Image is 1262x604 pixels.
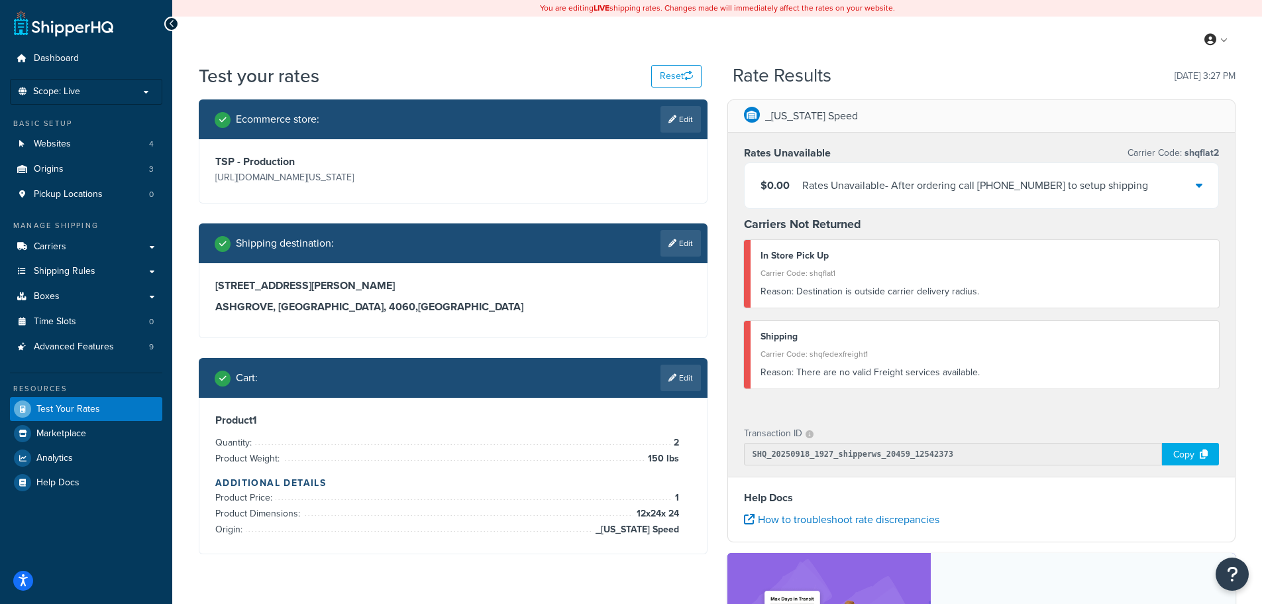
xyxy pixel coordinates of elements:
a: Advanced Features9 [10,335,162,359]
p: Transaction ID [744,424,802,443]
div: Carrier Code: shqflat1 [761,264,1210,282]
li: Origins [10,157,162,182]
span: $0.00 [761,178,790,193]
li: Advanced Features [10,335,162,359]
span: _[US_STATE] Speed [592,522,679,538]
div: Destination is outside carrier delivery radius. [761,282,1210,301]
h4: Help Docs [744,490,1220,506]
span: Dashboard [34,53,79,64]
span: Shipping Rules [34,266,95,277]
h2: Shipping destination : [236,237,334,249]
a: Help Docs [10,471,162,495]
span: Time Slots [34,316,76,328]
span: 4 [149,139,154,150]
b: LIVE [594,2,609,14]
h3: TSP - Production [215,155,450,168]
li: Websites [10,132,162,156]
span: 9 [149,341,154,353]
a: Test Your Rates [10,397,162,421]
a: Edit [660,106,701,133]
a: Edit [660,365,701,391]
h3: Rates Unavailable [744,147,831,160]
h2: Rate Results [733,66,831,86]
p: [URL][DOMAIN_NAME][US_STATE] [215,168,450,187]
a: Time Slots0 [10,310,162,334]
a: Carriers [10,235,162,259]
li: Pickup Locations [10,182,162,207]
h3: [STREET_ADDRESS][PERSON_NAME] [215,279,691,292]
div: Rates Unavailable - After ordering call [PHONE_NUMBER] to setup shipping [802,176,1148,195]
span: Analytics [36,453,73,464]
a: Origins3 [10,157,162,182]
div: Resources [10,383,162,394]
a: Shipping Rules [10,259,162,284]
span: Boxes [34,291,60,302]
p: Carrier Code: [1128,144,1219,162]
a: Websites4 [10,132,162,156]
span: Reason: [761,284,794,298]
span: 1 [672,490,679,506]
div: There are no valid Freight services available. [761,363,1210,382]
span: Help Docs [36,477,79,489]
strong: Carriers Not Returned [744,215,861,233]
span: 0 [149,189,154,200]
span: Websites [34,139,71,150]
div: Basic Setup [10,118,162,129]
span: 3 [149,164,154,175]
span: Origins [34,164,64,175]
span: Test Your Rates [36,404,100,415]
span: Advanced Features [34,341,114,353]
div: Manage Shipping [10,220,162,231]
h3: ASHGROVE, [GEOGRAPHIC_DATA], 4060 , [GEOGRAPHIC_DATA] [215,300,691,314]
span: Quantity: [215,436,255,450]
p: _[US_STATE] Speed [765,107,858,125]
span: Product Dimensions: [215,507,303,520]
a: How to troubleshoot rate discrepancies [744,512,939,527]
span: Origin: [215,522,246,536]
p: [DATE] 3:27 PM [1175,67,1236,86]
h2: Cart : [236,372,258,384]
button: Reset [651,65,702,88]
a: Edit [660,230,701,257]
span: 12 x 24 x 24 [633,506,679,522]
span: Scope: Live [33,86,80,97]
span: Product Price: [215,491,276,505]
span: shqflat2 [1182,146,1219,160]
a: Analytics [10,446,162,470]
span: 2 [670,435,679,451]
span: Pickup Locations [34,189,103,200]
span: Product Weight: [215,452,283,465]
h1: Test your rates [199,63,319,89]
h3: Product 1 [215,414,691,427]
span: 0 [149,316,154,328]
span: Marketplace [36,428,86,440]
div: In Store Pick Up [761,247,1210,265]
h4: Additional Details [215,476,691,490]
span: 150 lbs [645,451,679,467]
span: Reason: [761,365,794,379]
li: Time Slots [10,310,162,334]
a: Boxes [10,284,162,309]
div: Shipping [761,328,1210,346]
span: Carriers [34,241,66,253]
a: Marketplace [10,422,162,446]
button: Open Resource Center [1216,558,1249,591]
h2: Ecommerce store : [236,113,319,125]
div: Copy [1162,443,1219,465]
div: Carrier Code: shqfedexfreight1 [761,345,1210,363]
a: Pickup Locations0 [10,182,162,207]
a: Dashboard [10,46,162,71]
